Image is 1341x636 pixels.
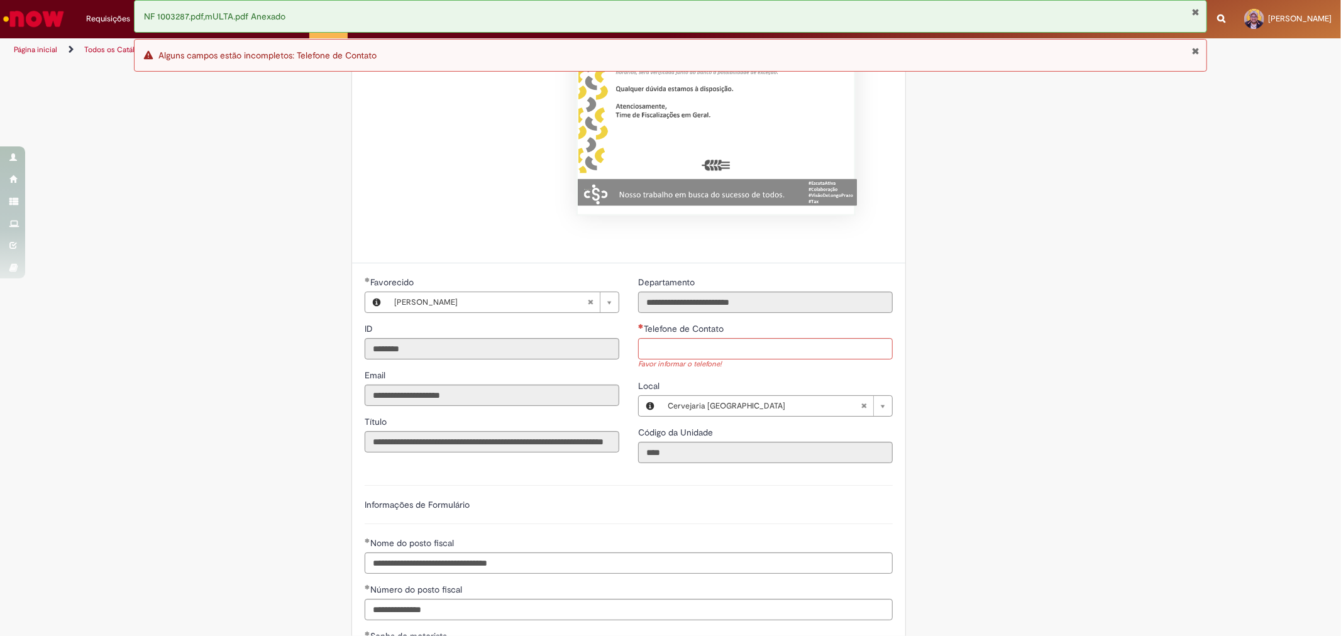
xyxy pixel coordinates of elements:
[365,499,470,510] label: Informações de Formulário
[365,584,370,589] span: Obrigatório Preenchido
[9,38,885,62] ul: Trilhas de página
[370,277,416,288] span: Necessários - Favorecido
[370,537,456,549] span: Nome do posto fiscal
[365,322,375,335] label: Somente leitura - ID
[1,6,66,31] img: ServiceNow
[581,292,600,312] abbr: Limpar campo Favorecido
[365,385,619,406] input: Email
[638,324,644,329] span: Necessários
[365,431,619,452] input: Título
[144,11,285,22] span: NF 1003287.pdf,mULTA.pdf Anexado
[365,631,370,636] span: Obrigatório Preenchido
[86,13,130,25] span: Requisições
[638,427,715,438] span: Somente leitura - Código da Unidade
[661,396,892,416] a: Cervejaria [GEOGRAPHIC_DATA]Limpar campo Local
[365,538,370,543] span: Obrigatório Preenchido
[638,359,893,370] div: Favor informar o telefone!
[638,442,893,463] input: Código da Unidade
[158,50,377,61] span: Alguns campos estão incompletos: Telefone de Contato
[638,426,715,439] label: Somente leitura - Código da Unidade
[1192,7,1200,17] button: Fechar Notificação
[638,276,697,288] label: Somente leitura - Departamento
[365,292,388,312] button: Favorecido, Visualizar este registro Matheus Henrique Batista Barbosa
[84,45,151,55] a: Todos os Catálogos
[638,277,697,288] span: Somente leitura - Departamento
[639,396,661,416] button: Local, Visualizar este registro Cervejaria Pernambuco
[365,599,893,620] input: Número do posto fiscal
[638,292,893,313] input: Departamento
[365,415,389,428] label: Somente leitura - Título
[638,380,662,392] span: Local
[365,277,370,282] span: Obrigatório Preenchido
[1192,46,1200,56] button: Fechar Notificação
[388,292,619,312] a: [PERSON_NAME]Limpar campo Favorecido
[14,45,57,55] a: Página inicial
[644,323,726,334] span: Telefone de Contato
[370,584,465,595] span: Número do posto fiscal
[365,552,893,574] input: Nome do posto fiscal
[365,338,619,359] input: ID
[394,292,587,312] span: [PERSON_NAME]
[1268,13,1332,24] span: [PERSON_NAME]
[638,338,893,359] input: Telefone de Contato
[668,396,861,416] span: Cervejaria [GEOGRAPHIC_DATA]
[854,396,873,416] abbr: Limpar campo Local
[365,369,388,381] label: Somente leitura - Email
[365,370,388,381] span: Somente leitura - Email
